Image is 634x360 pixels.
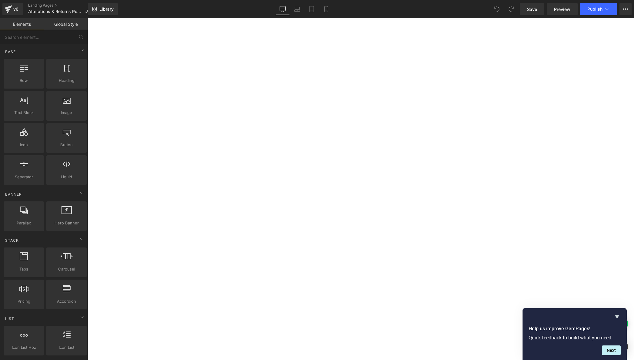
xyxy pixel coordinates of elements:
[587,7,602,12] span: Publish
[5,142,42,148] span: Icon
[491,3,503,15] button: Undo
[88,3,118,15] a: New Library
[48,174,85,180] span: Liquid
[529,335,621,341] p: Quick feedback to build what you need.
[505,3,517,15] button: Redo
[529,313,621,355] div: Help us improve GemPages!
[529,325,621,332] h2: Help us improve GemPages!
[99,6,114,12] span: Library
[48,266,85,272] span: Carousel
[5,174,42,180] span: Separator
[5,109,42,116] span: Text Block
[527,6,537,12] span: Save
[48,142,85,148] span: Button
[28,3,94,8] a: Landing Pages
[12,5,20,13] div: v6
[290,3,304,15] a: Laptop
[5,191,22,197] span: Banner
[48,344,85,351] span: Icon List
[5,316,15,321] span: List
[48,109,85,116] span: Image
[5,77,42,84] span: Row
[613,313,621,320] button: Hide survey
[5,49,16,55] span: Base
[48,77,85,84] span: Heading
[48,220,85,226] span: Hero Banner
[547,3,578,15] a: Preview
[5,344,42,351] span: Icon List Hoz
[304,3,319,15] a: Tablet
[602,345,621,355] button: Next question
[5,237,19,243] span: Stack
[28,9,82,14] span: Alterations & Returns Policy
[319,3,334,15] a: Mobile
[2,3,23,15] a: v6
[554,6,570,12] span: Preview
[580,3,617,15] button: Publish
[5,220,42,226] span: Parallax
[48,298,85,304] span: Accordion
[5,298,42,304] span: Pricing
[44,18,88,30] a: Global Style
[275,3,290,15] a: Desktop
[5,266,42,272] span: Tabs
[619,3,632,15] button: More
